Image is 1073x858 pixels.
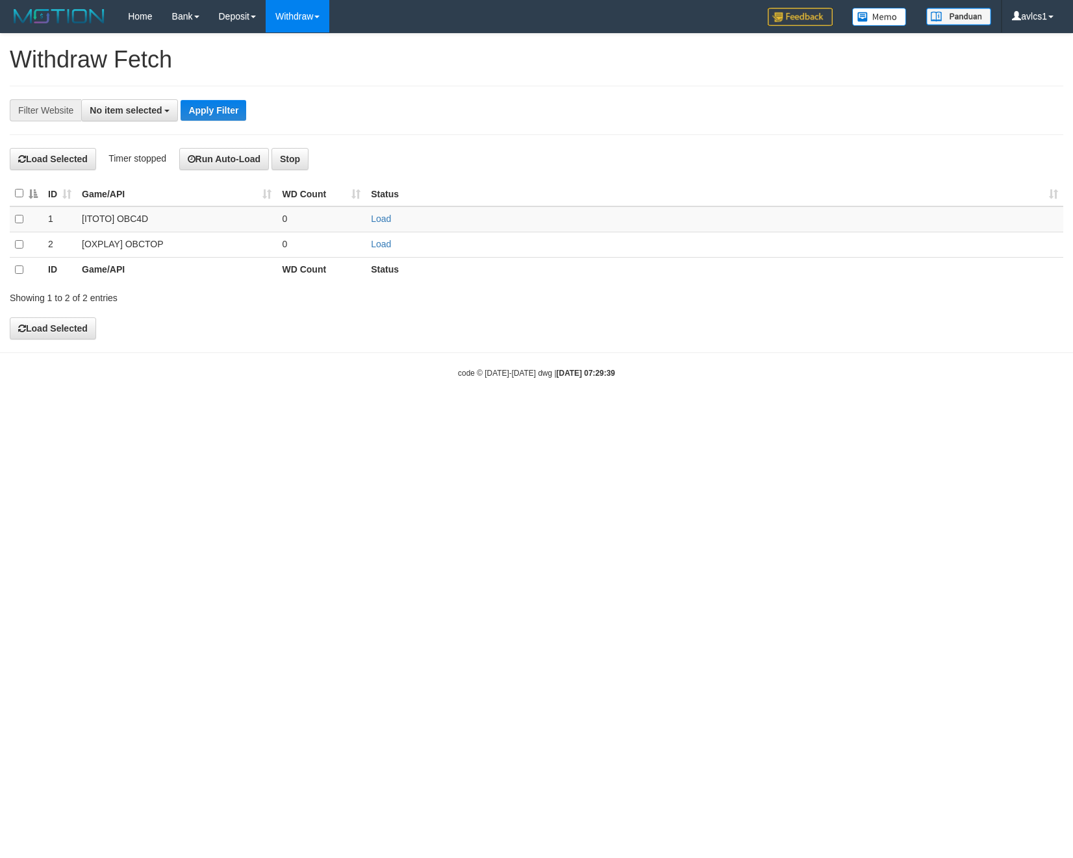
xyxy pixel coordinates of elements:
[179,148,270,170] button: Run Auto-Load
[10,148,96,170] button: Load Selected
[768,8,833,26] img: Feedback.jpg
[77,181,277,206] th: Game/API: activate to sort column ascending
[43,232,77,257] td: 2
[282,214,287,224] span: 0
[43,181,77,206] th: ID: activate to sort column ascending
[43,206,77,232] td: 1
[282,239,287,249] span: 0
[10,286,437,304] div: Showing 1 to 2 of 2 entries
[458,369,615,378] small: code © [DATE]-[DATE] dwg |
[557,369,615,378] strong: [DATE] 07:29:39
[77,257,277,282] th: Game/API
[77,206,277,232] td: [ITOTO] OBC4D
[277,181,366,206] th: WD Count: activate to sort column ascending
[10,47,1063,73] h1: Withdraw Fetch
[43,257,77,282] th: ID
[366,181,1063,206] th: Status: activate to sort column ascending
[926,8,991,25] img: panduan.png
[271,148,309,170] button: Stop
[277,257,366,282] th: WD Count
[371,239,391,249] a: Load
[181,100,246,121] button: Apply Filter
[366,257,1063,282] th: Status
[10,317,96,339] button: Load Selected
[81,99,178,121] button: No item selected
[77,232,277,257] td: [OXPLAY] OBCTOP
[90,105,162,116] span: No item selected
[852,8,907,26] img: Button%20Memo.svg
[10,6,108,26] img: MOTION_logo.png
[371,214,391,224] a: Load
[108,153,166,164] span: Timer stopped
[10,99,81,121] div: Filter Website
